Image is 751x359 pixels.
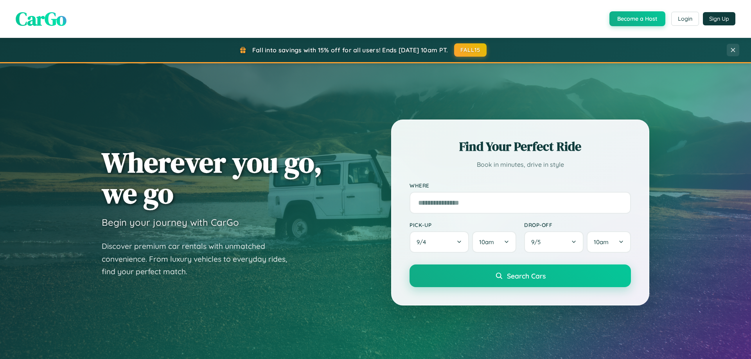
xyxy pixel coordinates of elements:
[102,147,322,209] h1: Wherever you go, we go
[454,43,487,57] button: FALL15
[609,11,665,26] button: Become a Host
[410,138,631,155] h2: Find Your Perfect Ride
[594,238,609,246] span: 10am
[410,264,631,287] button: Search Cars
[524,221,631,228] label: Drop-off
[102,240,297,278] p: Discover premium car rentals with unmatched convenience. From luxury vehicles to everyday rides, ...
[252,46,448,54] span: Fall into savings with 15% off for all users! Ends [DATE] 10am PT.
[671,12,699,26] button: Login
[410,221,516,228] label: Pick-up
[417,238,430,246] span: 9 / 4
[524,231,584,253] button: 9/5
[507,271,546,280] span: Search Cars
[102,216,239,228] h3: Begin your journey with CarGo
[16,6,66,32] span: CarGo
[410,182,631,189] label: Where
[531,238,544,246] span: 9 / 5
[587,231,631,253] button: 10am
[479,238,494,246] span: 10am
[703,12,735,25] button: Sign Up
[410,231,469,253] button: 9/4
[472,231,516,253] button: 10am
[410,159,631,170] p: Book in minutes, drive in style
